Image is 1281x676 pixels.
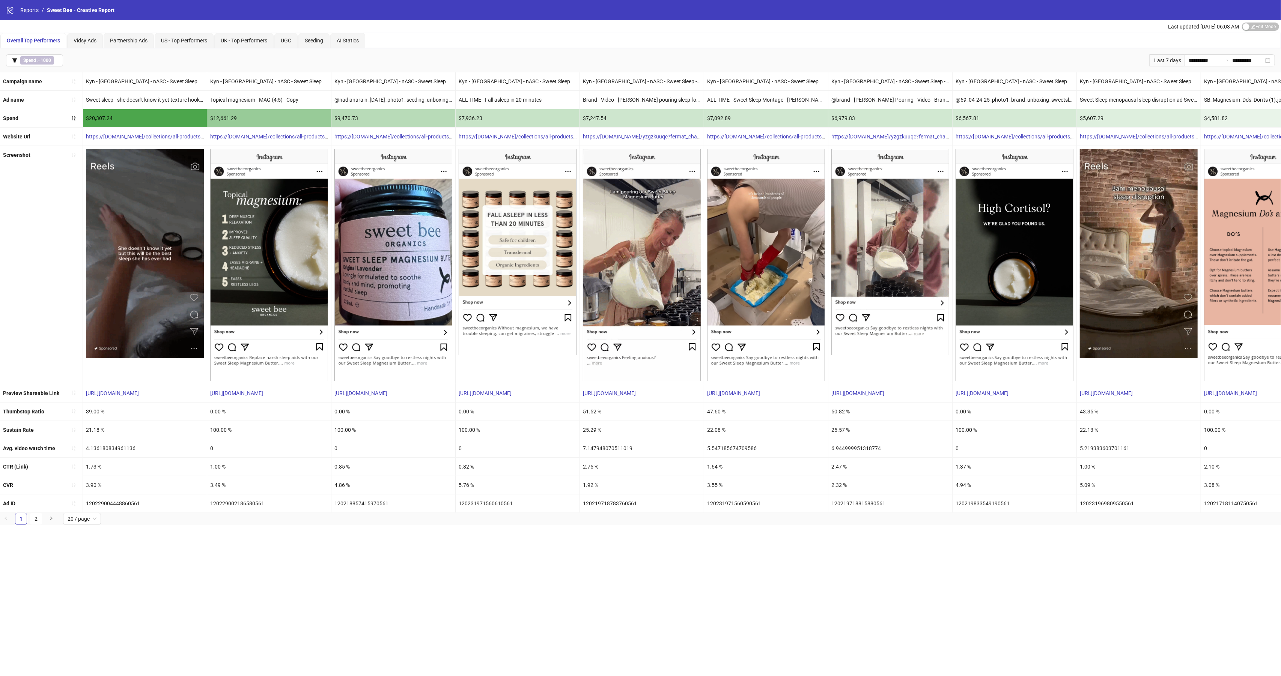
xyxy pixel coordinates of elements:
span: swap-right [1223,57,1229,63]
div: 120219833549190561 [953,494,1076,512]
div: 120218857415970561 [331,494,455,512]
b: Spend [3,115,18,121]
a: https://[DOMAIN_NAME]/collections/all-products/products/sweet-sleep-magnesium-butter?utm_source=F... [459,134,1096,140]
div: 6.944999951318774 [828,439,952,457]
span: Vidsy Ads [74,38,96,44]
div: 100.00 % [456,421,580,439]
div: Kyn - [GEOGRAPHIC_DATA] - nASC - Sweet Sleep - Fermat [580,72,704,90]
div: @nadianarain_[DATE]_photo1_seeding_unboxing_sweetsleepbutter_sweetbee.png [331,91,455,109]
div: $6,979.83 [828,109,952,127]
span: sort-ascending [71,390,76,395]
div: Kyn - [GEOGRAPHIC_DATA] - nASC - Sweet Sleep [953,72,1076,90]
div: 100.00 % [331,421,455,439]
div: 120229002186580561 [207,494,331,512]
span: Seeding [305,38,323,44]
div: 3.90 % [83,476,207,494]
span: sort-ascending [71,482,76,488]
div: Sweet sleep - she doesn't know it yet texture hook - 9:16 reel.MOV [83,91,207,109]
button: right [45,513,57,525]
span: 20 / page [68,513,96,524]
div: 25.29 % [580,421,704,439]
b: Avg. video watch time [3,445,55,451]
li: 2 [30,513,42,525]
span: sort-ascending [71,97,76,102]
span: UK - Top Performers [221,38,267,44]
a: https://[DOMAIN_NAME]/collections/all-products/products/sweet-sleep-magnesium-butter?utm_source=F... [210,134,847,140]
div: 120219718783760561 [580,494,704,512]
div: 1.37 % [953,458,1076,476]
img: Screenshot 120231971560590561 [707,149,825,380]
b: Ad name [3,97,24,103]
div: 5.09 % [1077,476,1201,494]
div: $6,567.81 [953,109,1076,127]
span: Overall Top Performers [7,38,60,44]
div: 21.18 % [83,421,207,439]
span: right [49,516,53,521]
span: to [1223,57,1229,63]
div: 22.08 % [704,421,828,439]
div: $20,307.24 [83,109,207,127]
span: Last updated [DATE] 06:03 AM [1168,24,1239,30]
a: Reports [19,6,40,14]
div: 4.136180834961136 [83,439,207,457]
div: 4.86 % [331,476,455,494]
a: https://[DOMAIN_NAME]/yzgzkuuqc?fermat_channel=facebook&fermat_adid={{[DOMAIN_NAME]}}&utm_source=... [583,134,1240,140]
span: > [20,56,54,65]
div: 22.13 % [1077,421,1201,439]
div: 120219718815880561 [828,494,952,512]
div: Topical magnesium - MAG (4:5) - Copy [207,91,331,109]
div: 2.47 % [828,458,952,476]
div: Last 7 days [1149,54,1184,66]
div: $7,247.54 [580,109,704,127]
a: https://[DOMAIN_NAME]/collections/all-products/products/sweet-sleep-magnesium-butter?utm_source=F... [86,134,723,140]
li: Next Page [45,513,57,525]
b: CTR (Link) [3,464,28,470]
div: 0.85 % [331,458,455,476]
div: $7,092.89 [704,109,828,127]
div: 0 [207,439,331,457]
div: 100.00 % [207,421,331,439]
div: 1.64 % [704,458,828,476]
div: 5.76 % [456,476,580,494]
div: $7,936.23 [456,109,580,127]
a: [URL][DOMAIN_NAME] [707,390,760,396]
div: @brand - [PERSON_NAME] Pouring - Video - Brand - SweetSleepMagnesiumButter - Fermat [828,91,952,109]
div: 1.00 % [1077,458,1201,476]
div: 5.547185674709586 [704,439,828,457]
img: Screenshot 120219833549190561 [956,149,1073,380]
div: 3.49 % [207,476,331,494]
a: https://[DOMAIN_NAME]/collections/all-products/products/sweet-sleep-magnesium-butter?utm_source=F... [334,134,972,140]
span: sort-ascending [71,79,76,84]
a: [URL][DOMAIN_NAME] [1204,390,1257,396]
div: 47.60 % [704,403,828,421]
div: @69_04-24-25_photo1_brand_unboxing_sweetsleepbutter_sweetbee.png [953,91,1076,109]
div: 0.82 % [456,458,580,476]
div: 7.147948070511019 [580,439,704,457]
span: filter [12,58,17,63]
div: Kyn - [GEOGRAPHIC_DATA] - nASC - Sweet Sleep [207,72,331,90]
b: Campaign name [3,78,42,84]
div: 1.92 % [580,476,704,494]
div: $12,661.29 [207,109,331,127]
a: [URL][DOMAIN_NAME] [831,390,884,396]
a: [URL][DOMAIN_NAME] [956,390,1009,396]
span: sort-ascending [71,464,76,469]
div: ALL TIME - Fall asleep in 20 minutes [456,91,580,109]
div: 0.00 % [456,403,580,421]
img: Screenshot 120231969809550561 [1080,149,1198,358]
span: sort-ascending [71,446,76,451]
div: 120229004448860561 [83,494,207,512]
div: Kyn - [GEOGRAPHIC_DATA] - nASC - Sweet Sleep [704,72,828,90]
div: 50.82 % [828,403,952,421]
div: 0.00 % [331,403,455,421]
img: Screenshot 120218857415970561 [334,149,452,380]
span: Sweet Bee - Creative Report [47,7,114,13]
img: Screenshot 120219718815880561 [831,149,949,355]
div: 2.75 % [580,458,704,476]
div: 25.57 % [828,421,952,439]
span: sort-descending [71,116,76,121]
b: Preview Shareable Link [3,390,59,396]
img: Screenshot 120229004448860561 [86,149,204,358]
div: $9,470.73 [331,109,455,127]
div: 1.73 % [83,458,207,476]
